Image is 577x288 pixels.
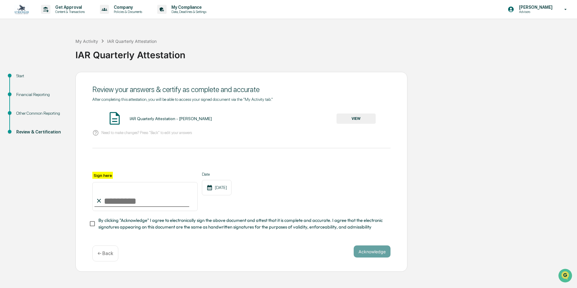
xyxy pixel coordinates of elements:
[109,5,145,10] p: Company
[202,180,231,195] div: [DATE]
[167,10,209,14] p: Data, Deadlines & Settings
[130,116,212,121] div: IAR Quarterly Attestation - [PERSON_NAME]
[558,268,574,284] iframe: Open customer support
[43,102,73,107] a: Powered byPylon
[107,39,157,44] div: IAR Quarterly Attestation
[167,5,209,10] p: My Compliance
[336,114,376,124] button: VIEW
[4,85,40,96] a: 🔎Data Lookup
[514,5,556,10] p: [PERSON_NAME]
[354,245,391,258] button: Acknowledge
[60,102,73,107] span: Pylon
[92,97,273,102] span: After completing this attestation, you will be able to access your signed document via the "My Ac...
[50,5,88,10] p: Get Approval
[12,88,38,94] span: Data Lookup
[97,251,113,256] p: ← Back
[514,10,556,14] p: Advisors
[101,130,192,135] p: Need to make changes? Press "Back" to edit your answers
[103,48,110,55] button: Start new chat
[6,46,17,57] img: 1746055101610-c473b297-6a78-478c-a979-82029cc54cd1
[202,172,231,177] label: Date
[16,73,66,79] div: Start
[50,76,75,82] span: Attestations
[92,85,391,94] div: Review your answers & certify as complete and accurate
[109,10,145,14] p: Policies & Documents
[6,77,11,82] div: 🖐️
[92,172,113,179] label: Sign here
[98,217,386,231] span: By clicking "Acknowledge" I agree to electronically sign the above document and attest that it is...
[41,74,77,85] a: 🗄️Attestations
[16,129,66,135] div: Review & Certification
[44,77,49,82] div: 🗄️
[21,52,76,57] div: We're available if you need us!
[16,110,66,117] div: Other Common Reporting
[75,45,574,60] div: IAR Quarterly Attestation
[14,5,29,14] img: logo
[6,13,110,22] p: How can we help?
[107,111,122,126] img: Document Icon
[6,88,11,93] div: 🔎
[12,76,39,82] span: Preclearance
[21,46,99,52] div: Start new chat
[75,39,98,44] div: My Activity
[50,10,88,14] p: Content & Transactions
[16,91,66,98] div: Financial Reporting
[4,74,41,85] a: 🖐️Preclearance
